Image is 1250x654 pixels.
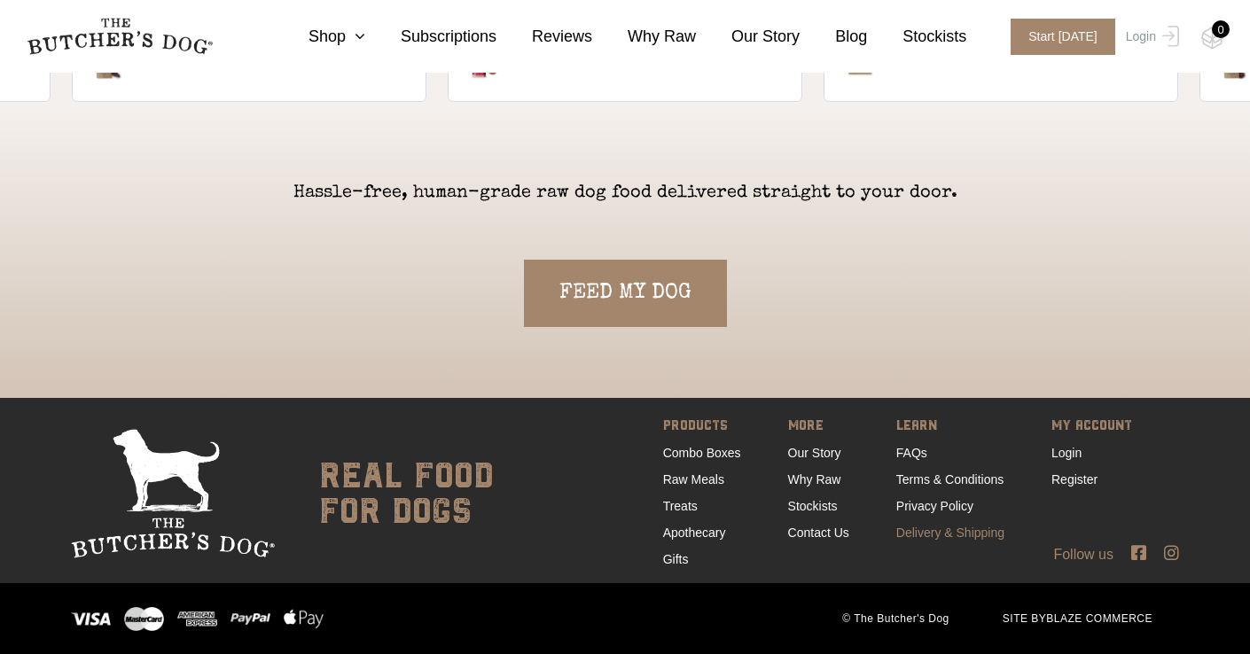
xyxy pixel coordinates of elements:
[1212,20,1230,38] div: 0
[993,19,1121,55] a: Start [DATE]
[788,499,838,513] a: Stockists
[273,25,365,49] a: Shop
[1121,19,1179,55] a: Login
[301,429,494,558] div: real food for dogs
[293,180,957,206] p: Hassle-free, human-grade raw dog food delivered straight to your door.
[1051,446,1082,460] a: Login
[496,25,592,49] a: Reviews
[663,499,698,513] a: Treats
[896,526,1004,540] a: Delivery & Shipping
[663,446,741,460] a: Combo Boxes
[976,611,1179,627] span: SITE BY
[816,611,975,627] span: © The Butcher's Dog
[1046,612,1152,625] a: BLAZE COMMERCE
[663,472,724,487] a: Raw Meals
[663,415,741,440] span: PRODUCTS
[696,25,800,49] a: Our Story
[788,415,849,440] span: MORE
[1051,415,1132,440] span: MY ACCOUNT
[663,526,726,540] a: Apothecary
[592,25,696,49] a: Why Raw
[1051,472,1098,487] a: Register
[896,446,927,460] a: FAQs
[524,260,727,327] a: FEED MY DOG
[788,446,841,460] a: Our Story
[663,552,689,566] a: Gifts
[867,25,966,49] a: Stockists
[365,25,496,49] a: Subscriptions
[788,472,841,487] a: Why Raw
[1201,27,1223,50] img: TBD_Cart-Empty.png
[800,25,867,49] a: Blog
[896,499,973,513] a: Privacy Policy
[896,472,1004,487] a: Terms & Conditions
[896,415,1004,440] span: LEARN
[1011,19,1115,55] span: Start [DATE]
[788,526,849,540] a: Contact Us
